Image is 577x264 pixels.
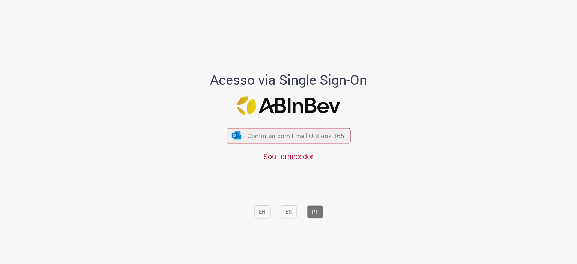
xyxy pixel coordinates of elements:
[247,131,344,140] span: Continuar com Email Outlook 365
[281,206,297,219] button: ES
[184,72,393,87] h1: Acesso via Single Sign-On
[263,151,314,161] a: Sou fornecedor
[254,206,270,219] button: EN
[231,131,242,139] img: ícone Azure/Microsoft 360
[227,128,350,143] button: ícone Azure/Microsoft 360 Continuar com Email Outlook 365
[307,206,323,219] button: PT
[237,97,340,115] img: Logo ABInBev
